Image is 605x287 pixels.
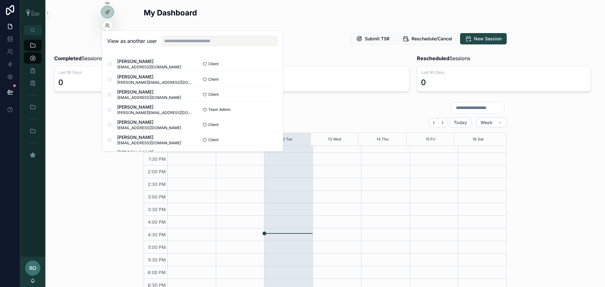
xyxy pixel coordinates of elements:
span: Today [454,120,467,125]
span: 3:30 PM [146,207,167,212]
span: Team Admin [208,107,231,112]
span: 2:00 PM [146,169,167,174]
span: Client [208,77,219,82]
button: Today [450,118,471,128]
span: [PERSON_NAME] [117,89,181,95]
h2: View as another user [107,37,157,45]
span: Client [208,61,219,66]
span: [PERSON_NAME] [117,119,181,125]
button: New Session [460,33,507,44]
span: [PERSON_NAME] [117,58,181,65]
span: Last 90 Days [58,70,224,75]
button: Back [429,118,438,128]
span: Client [208,92,219,97]
span: [PERSON_NAME] [117,104,193,110]
h2: My Dashboard [144,8,197,18]
span: [PERSON_NAME] [117,74,193,80]
span: [PERSON_NAME] [117,134,181,141]
span: Week [481,120,493,125]
span: Last 90 Days [421,70,587,75]
span: [EMAIL_ADDRESS][DOMAIN_NAME] [117,65,181,70]
span: 5:30 PM [147,257,167,262]
span: 2:30 PM [146,181,167,187]
button: Submit TSR [351,33,395,44]
span: [PERSON_NAME] [117,149,181,156]
button: Reschedule/Cancel [397,33,458,44]
button: Next [438,118,447,128]
span: Client [208,137,219,142]
button: 16 Sat [473,133,484,146]
span: RO [29,264,36,272]
button: 15 Fri [426,133,435,146]
img: App logo [24,9,42,17]
div: 0 [58,77,63,88]
strong: Rescheduled [417,55,449,61]
span: [PERSON_NAME][EMAIL_ADDRESS][DOMAIN_NAME] [117,110,193,115]
span: [PERSON_NAME][EMAIL_ADDRESS][DOMAIN_NAME] [117,80,193,85]
span: 5:00 PM [147,244,167,250]
button: 12 Tue [281,133,292,146]
span: [EMAIL_ADDRESS][DOMAIN_NAME] [117,141,181,146]
span: Sessions [417,55,470,62]
span: 3:00 PM [146,194,167,199]
span: New Session [474,36,502,42]
span: Submit TSR [365,36,389,42]
div: 0 [421,77,426,88]
button: 14 Thu [377,133,389,146]
span: 4:00 PM [146,219,167,225]
span: 4:30 PM [146,232,167,237]
span: Sessions [54,55,102,62]
span: Client [208,122,219,127]
span: [EMAIL_ADDRESS][DOMAIN_NAME] [117,95,181,100]
button: 13 Wed [328,133,341,146]
div: scrollable content [20,35,45,169]
span: Reschedule/Cancel [412,36,452,42]
button: Week [476,118,507,128]
span: 6:00 PM [146,270,167,275]
span: [EMAIL_ADDRESS][DOMAIN_NAME] [117,125,181,130]
span: Last 90 Days [240,70,406,75]
strong: Completed [54,55,82,61]
span: 1:30 PM [147,156,167,162]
